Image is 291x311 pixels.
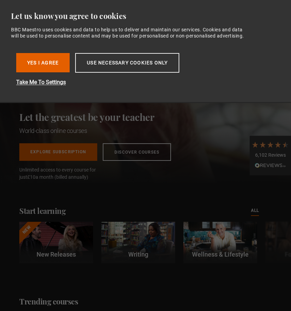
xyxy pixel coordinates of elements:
[255,163,286,168] img: REVIEWS.io
[19,250,93,259] p: New Releases
[19,110,171,124] h2: Let the greatest be your teacher
[250,136,291,176] div: 6,102 ReviewsRead All Reviews
[101,222,175,263] a: Writing
[183,222,257,263] a: Wellness & Lifestyle
[19,206,66,216] h2: Start learning
[251,207,259,215] a: All
[251,141,289,148] div: 4.7 Stars
[251,162,289,170] div: Read All Reviews
[19,166,112,181] span: Unlimited access to every course for just a month (billed annually)
[11,27,248,39] div: BBC Maestro uses cookies and data to help us to deliver and maintain our services. Cookies and da...
[251,152,289,159] div: 6,102 Reviews
[103,143,171,161] a: Discover Courses
[19,126,171,135] h1: World-class online courses
[183,250,257,259] p: Wellness & Lifestyle
[19,143,97,161] a: Explore Subscription
[27,174,36,180] span: £10
[75,53,179,73] button: Use necessary cookies only
[19,222,93,263] a: New New Releases
[16,78,237,86] button: Take Me To Settings
[101,250,175,259] p: Writing
[11,11,274,21] div: Let us know you agree to cookies
[16,53,70,72] button: Yes I Agree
